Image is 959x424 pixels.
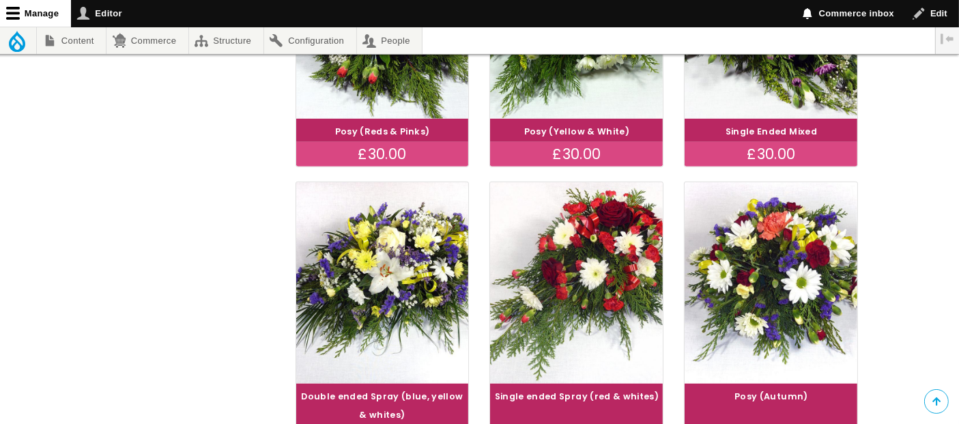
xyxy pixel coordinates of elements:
a: Posy (Autumn) [734,391,808,402]
a: Single ended Spray (red & whites) [495,391,659,402]
a: Configuration [264,27,356,54]
a: Double ended Spray (blue, yellow & whites) [301,391,463,421]
a: Single Ended Mixed [726,126,817,137]
a: People [357,27,423,54]
button: Vertical orientation [936,27,959,51]
a: Structure [189,27,263,54]
div: £30.00 [685,142,857,167]
a: Posy (Yellow & White) [524,126,629,137]
a: Posy (Reds & Pinks) [335,126,430,137]
img: Double ended Spray (blue, yellow & whites) [296,182,469,384]
img: Single ended Spray (red & whites) [490,182,663,384]
div: £30.00 [296,142,469,167]
div: £30.00 [490,142,663,167]
img: Posy (Autumn) [685,182,857,384]
a: Commerce [106,27,188,54]
a: Content [37,27,106,54]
